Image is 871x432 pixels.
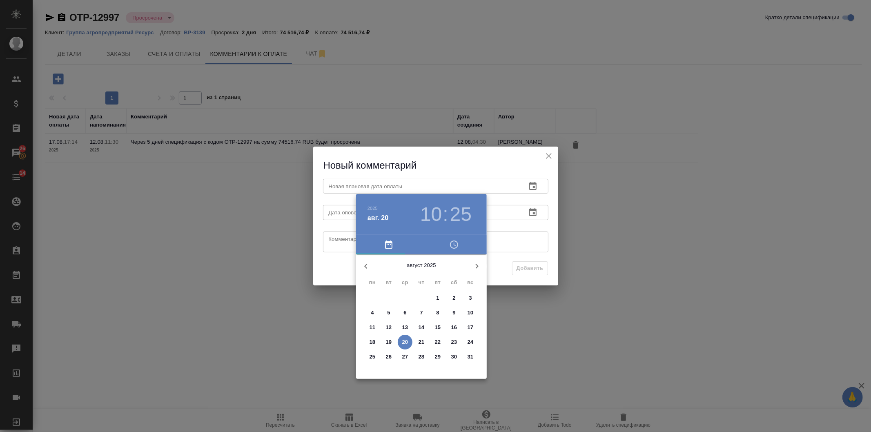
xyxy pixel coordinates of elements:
p: 27 [402,353,408,361]
button: 30 [447,350,461,364]
button: 13 [398,320,412,335]
p: 3 [469,294,472,302]
p: 21 [419,338,425,346]
p: 10 [468,309,474,317]
button: 4 [365,305,380,320]
button: 25 [450,203,472,226]
p: 5 [387,309,390,317]
p: 25 [370,353,376,361]
p: август 2025 [376,261,467,269]
p: 4 [371,309,374,317]
button: 8 [430,305,445,320]
button: 11 [365,320,380,335]
button: 7 [414,305,429,320]
button: 15 [430,320,445,335]
p: 11 [370,323,376,332]
p: 14 [419,323,425,332]
button: 14 [414,320,429,335]
span: вс [463,278,478,287]
p: 28 [419,353,425,361]
p: 12 [386,323,392,332]
span: сб [447,278,461,287]
p: 2 [452,294,455,302]
p: 7 [420,309,423,317]
p: 19 [386,338,392,346]
p: 23 [451,338,457,346]
button: 3 [463,291,478,305]
button: 6 [398,305,412,320]
button: 2025 [368,206,378,211]
p: 26 [386,353,392,361]
p: 18 [370,338,376,346]
button: 26 [381,350,396,364]
button: 5 [381,305,396,320]
p: 6 [403,309,406,317]
p: 24 [468,338,474,346]
p: 8 [436,309,439,317]
p: 13 [402,323,408,332]
button: 22 [430,335,445,350]
p: 15 [435,323,441,332]
button: 27 [398,350,412,364]
button: 10 [420,203,442,226]
span: вт [381,278,396,287]
p: 22 [435,338,441,346]
button: 25 [365,350,380,364]
p: 30 [451,353,457,361]
button: 18 [365,335,380,350]
button: 19 [381,335,396,350]
button: 12 [381,320,396,335]
button: 1 [430,291,445,305]
button: 2 [447,291,461,305]
p: 17 [468,323,474,332]
span: ср [398,278,412,287]
button: 20 [398,335,412,350]
button: 24 [463,335,478,350]
button: 23 [447,335,461,350]
button: 28 [414,350,429,364]
button: авг. 20 [368,213,388,223]
button: 10 [463,305,478,320]
p: 1 [436,294,439,302]
button: 29 [430,350,445,364]
p: 20 [402,338,408,346]
span: чт [414,278,429,287]
p: 29 [435,353,441,361]
p: 9 [452,309,455,317]
button: 17 [463,320,478,335]
h3: : [443,203,448,226]
span: пн [365,278,380,287]
button: 9 [447,305,461,320]
button: 31 [463,350,478,364]
p: 31 [468,353,474,361]
button: 16 [447,320,461,335]
p: 16 [451,323,457,332]
span: пт [430,278,445,287]
button: 21 [414,335,429,350]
